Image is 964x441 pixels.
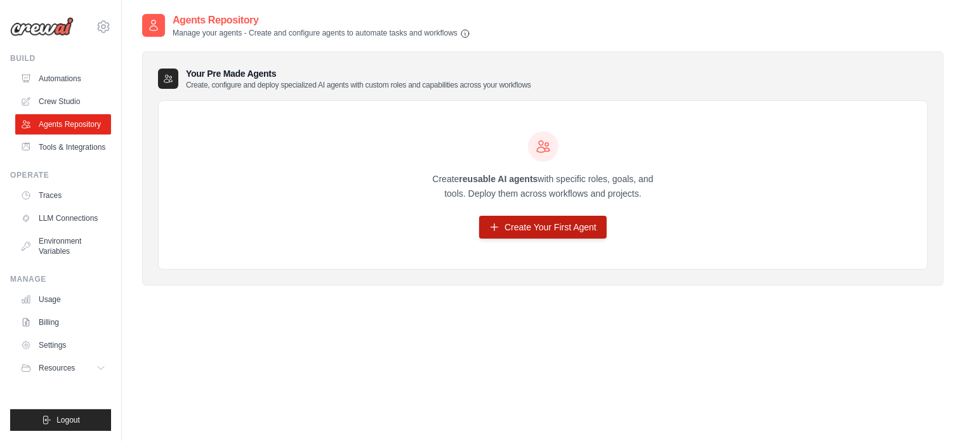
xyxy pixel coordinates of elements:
[459,174,538,184] strong: reusable AI agents
[10,170,111,180] div: Operate
[15,137,111,157] a: Tools & Integrations
[15,231,111,261] a: Environment Variables
[39,363,75,373] span: Resources
[421,172,665,201] p: Create with specific roles, goals, and tools. Deploy them across workflows and projects.
[15,358,111,378] button: Resources
[10,53,111,63] div: Build
[15,208,111,228] a: LLM Connections
[10,17,74,36] img: Logo
[479,216,607,239] a: Create Your First Agent
[15,335,111,355] a: Settings
[186,67,531,90] h3: Your Pre Made Agents
[186,80,531,90] p: Create, configure and deploy specialized AI agents with custom roles and capabilities across your...
[56,415,80,425] span: Logout
[15,185,111,206] a: Traces
[15,289,111,310] a: Usage
[15,69,111,89] a: Automations
[10,274,111,284] div: Manage
[15,312,111,332] a: Billing
[173,13,470,28] h2: Agents Repository
[173,28,470,39] p: Manage your agents - Create and configure agents to automate tasks and workflows
[15,114,111,135] a: Agents Repository
[10,409,111,431] button: Logout
[15,91,111,112] a: Crew Studio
